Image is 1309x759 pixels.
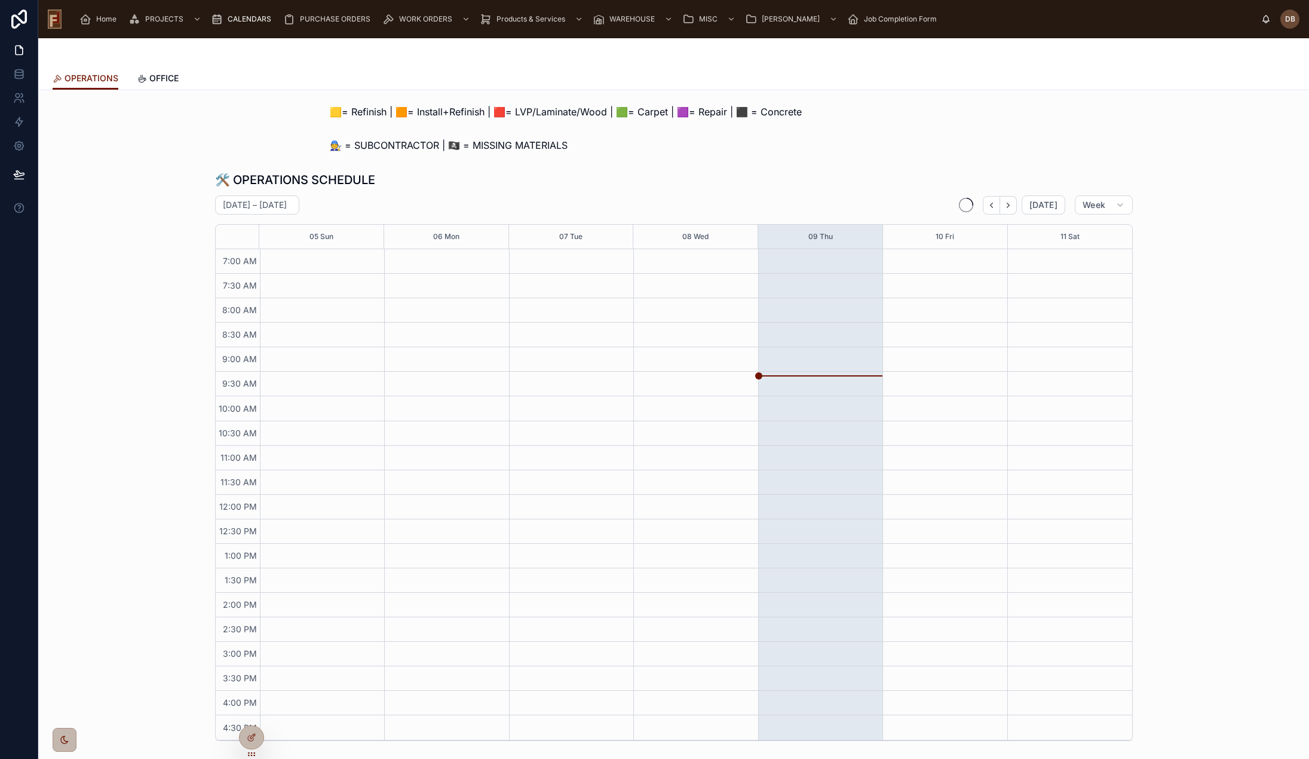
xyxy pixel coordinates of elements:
button: 08 Wed [682,225,709,249]
button: [DATE] [1022,195,1065,215]
span: Products & Services [496,14,565,24]
div: scrollable content [71,6,1261,32]
img: App logo [48,10,62,29]
a: WAREHOUSE [589,8,679,30]
a: PURCHASE ORDERS [280,8,379,30]
span: Home [96,14,117,24]
span: 12:30 PM [216,526,260,536]
span: 11:00 AM [217,452,260,463]
span: 🧑‍🔧 = SUBCONTRACTOR | 🏴‍☠️ = MISSING MATERIALS [330,138,568,152]
button: 11 Sat [1060,225,1080,249]
span: OPERATIONS [65,72,118,84]
a: [PERSON_NAME] [741,8,844,30]
span: 7:00 AM [220,256,260,266]
span: CALENDARS [228,14,271,24]
button: 06 Mon [433,225,459,249]
span: 4:00 PM [220,697,260,708]
span: 3:30 PM [220,673,260,683]
span: [DATE] [1029,200,1057,210]
span: 7:30 AM [220,280,260,290]
span: DB [1285,14,1295,24]
span: 8:30 AM [219,329,260,339]
a: Home [76,8,125,30]
span: 11:30 AM [217,477,260,487]
span: 4:30 PM [220,723,260,733]
button: Back [983,196,1000,215]
span: [PERSON_NAME] [762,14,820,24]
span: 8:00 AM [219,305,260,315]
span: 9:30 AM [219,378,260,388]
span: WORK ORDERS [399,14,452,24]
span: WAREHOUSE [609,14,655,24]
span: Job Completion Form [864,14,937,24]
a: Products & Services [476,8,589,30]
a: WORK ORDERS [379,8,476,30]
span: 12:00 PM [216,501,260,512]
span: PURCHASE ORDERS [300,14,370,24]
button: 09 Thu [808,225,833,249]
h2: [DATE] – [DATE] [223,199,287,211]
span: 9:00 AM [219,354,260,364]
h1: 🛠️ OPERATIONS SCHEDULE [215,172,375,188]
span: 10:00 AM [216,403,260,414]
span: 1:30 PM [222,575,260,585]
span: PROJECTS [145,14,183,24]
span: 10:30 AM [216,428,260,438]
span: 2:00 PM [220,599,260,610]
button: Week [1075,195,1132,215]
a: Job Completion Form [844,8,945,30]
span: OFFICE [149,72,179,84]
button: 07 Tue [559,225,583,249]
span: 🟨= Refinish | 🟧= Install+Refinish | 🟥= LVP/Laminate/Wood | 🟩= Carpet | 🟪= Repair | ⬛ = Concrete [330,105,802,119]
button: Next [1000,196,1017,215]
span: 2:30 PM [220,624,260,634]
span: 3:00 PM [220,648,260,659]
button: 05 Sun [309,225,333,249]
a: OFFICE [137,68,179,91]
button: 10 Fri [936,225,954,249]
a: OPERATIONS [53,68,118,90]
a: PROJECTS [125,8,207,30]
span: MISC [699,14,718,24]
span: Week [1083,200,1105,210]
a: CALENDARS [207,8,280,30]
a: MISC [679,8,741,30]
span: 1:00 PM [222,550,260,561]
